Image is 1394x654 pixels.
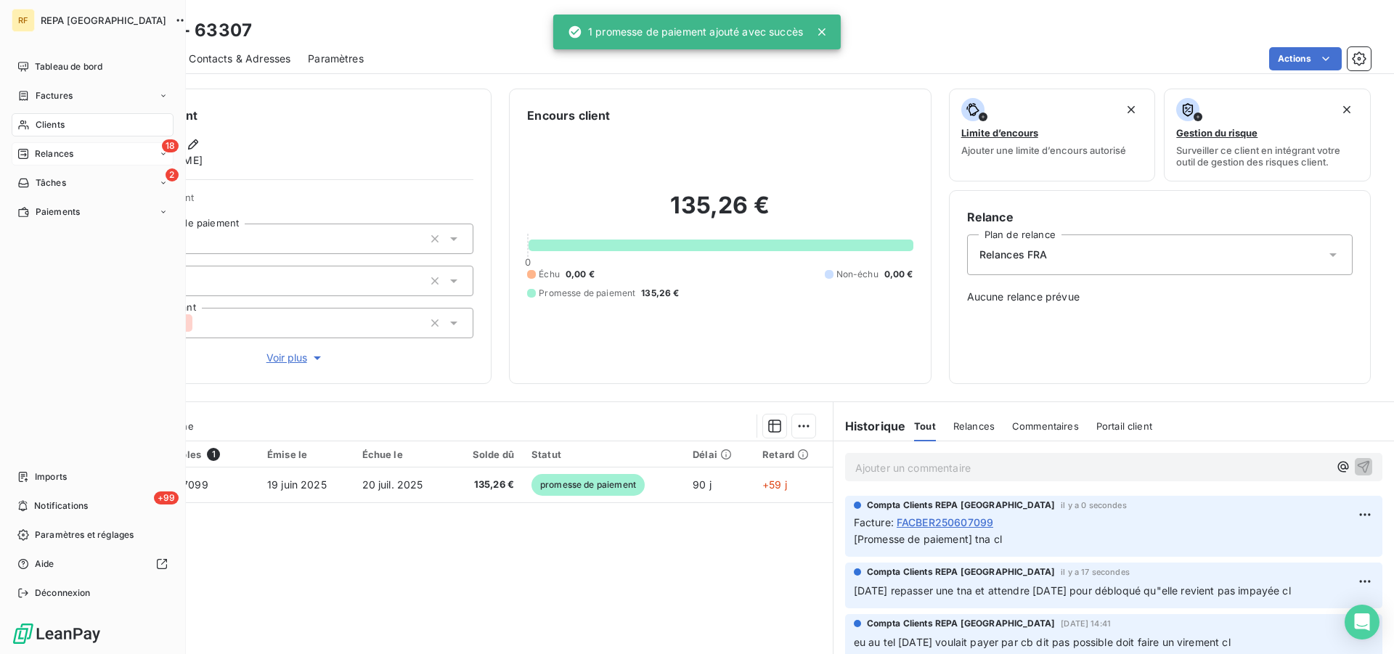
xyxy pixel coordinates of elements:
[166,168,179,181] span: 2
[854,636,1231,648] span: eu au tel [DATE] voulait payer par cb dit pas possible doit faire un virement cl
[961,127,1038,139] span: Limite d’encours
[531,474,645,496] span: promesse de paiement
[1269,47,1342,70] button: Actions
[539,287,635,300] span: Promesse de paiement
[36,176,66,189] span: Tâches
[525,256,531,268] span: 0
[35,60,102,73] span: Tableau de bord
[362,478,423,491] span: 20 juil. 2025
[267,449,345,460] div: Émise le
[154,491,179,504] span: +99
[35,586,91,600] span: Déconnexion
[762,478,787,491] span: +59 j
[362,449,441,460] div: Échue le
[117,192,473,212] span: Propriétés Client
[527,191,913,234] h2: 135,26 €
[762,449,824,460] div: Retard
[267,478,327,491] span: 19 juin 2025
[162,139,179,152] span: 18
[308,52,364,66] span: Paramètres
[949,89,1156,181] button: Limite d’encoursAjouter une limite d’encours autorisé
[531,449,675,460] div: Statut
[566,268,595,281] span: 0,00 €
[189,52,290,66] span: Contacts & Adresses
[568,19,803,45] div: 1 promesse de paiement ajouté avec succès
[1012,420,1079,432] span: Commentaires
[1164,89,1371,181] button: Gestion du risqueSurveiller ce client en intégrant votre outil de gestion des risques client.
[1176,127,1258,139] span: Gestion du risque
[867,499,1056,512] span: Compta Clients REPA [GEOGRAPHIC_DATA]
[854,515,894,530] span: Facture :
[1061,619,1111,628] span: [DATE] 14:41
[539,268,560,281] span: Échu
[1345,605,1379,639] div: Open Intercom Messenger
[183,232,195,245] input: Ajouter une valeur
[693,449,745,460] div: Délai
[35,147,73,160] span: Relances
[641,287,679,300] span: 135,26 €
[979,248,1048,262] span: Relances FRA
[266,351,325,365] span: Voir plus
[117,350,473,366] button: Voir plus
[192,316,204,330] input: Ajouter une valeur
[128,17,252,44] h3: C.B.H - 63307
[527,107,610,124] h6: Encours client
[459,478,514,492] span: 135,26 €
[88,107,473,124] h6: Informations client
[836,268,879,281] span: Non-échu
[35,470,67,483] span: Imports
[35,528,134,541] span: Paramètres et réglages
[36,205,80,218] span: Paiements
[967,290,1353,304] span: Aucune relance prévue
[693,478,712,491] span: 90 j
[884,268,913,281] span: 0,00 €
[459,449,514,460] div: Solde dû
[914,420,936,432] span: Tout
[34,499,88,512] span: Notifications
[854,584,1291,597] span: [DATE] repasser une tna et attendre [DATE] pour débloqué qu"elle revient pas impayée cl
[833,417,906,435] h6: Historique
[1061,501,1127,510] span: il y a 0 secondes
[36,118,65,131] span: Clients
[12,9,35,32] div: RF
[12,552,174,576] a: Aide
[897,515,993,530] span: FACBER250607099
[41,15,166,26] span: REPA [GEOGRAPHIC_DATA]
[867,617,1056,630] span: Compta Clients REPA [GEOGRAPHIC_DATA]
[35,557,54,571] span: Aide
[36,89,73,102] span: Factures
[967,208,1353,226] h6: Relance
[961,144,1126,156] span: Ajouter une limite d’encours autorisé
[12,622,102,645] img: Logo LeanPay
[854,533,1002,545] span: [Promesse de paiement] tna cl
[867,565,1056,579] span: Compta Clients REPA [GEOGRAPHIC_DATA]
[207,448,220,461] span: 1
[1061,568,1130,576] span: il y a 17 secondes
[1176,144,1358,168] span: Surveiller ce client en intégrant votre outil de gestion des risques client.
[953,420,995,432] span: Relances
[1096,420,1152,432] span: Portail client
